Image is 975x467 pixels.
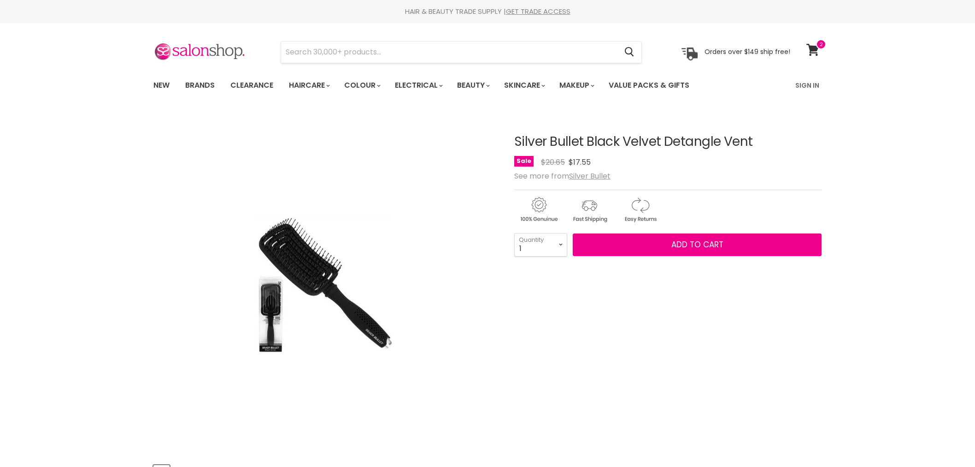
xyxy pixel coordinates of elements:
form: Product [281,41,642,63]
a: Makeup [552,76,600,95]
a: Brands [178,76,222,95]
input: Search [281,42,617,63]
a: Haircare [282,76,335,95]
a: Sign In [790,76,825,95]
span: $20.65 [541,157,565,168]
img: returns.gif [616,196,664,224]
span: Sale [514,156,534,167]
span: Add to cart [671,239,723,250]
button: Search [617,42,641,63]
select: Quantity [514,233,567,256]
nav: Main [142,72,833,99]
p: Orders over $149 ship free! [705,48,790,56]
a: Silver Bullet [569,171,611,181]
ul: Main menu [147,72,743,99]
img: Silver Bullet Black Velvet Detangle Vent [245,162,406,405]
a: Skincare [497,76,551,95]
h1: Silver Bullet Black Velvet Detangle Vent [514,135,822,149]
div: Silver Bullet Black Velvet Detangle Vent image. Click or Scroll to Zoom. [153,112,498,456]
a: Beauty [450,76,495,95]
a: GET TRADE ACCESS [506,6,570,16]
a: Electrical [388,76,448,95]
button: Add to cart [573,233,822,257]
img: shipping.gif [565,196,614,224]
img: genuine.gif [514,196,563,224]
div: HAIR & BEAUTY TRADE SUPPLY | [142,7,833,16]
a: New [147,76,176,95]
span: $17.55 [569,157,591,168]
a: Value Packs & Gifts [602,76,696,95]
span: See more from [514,171,611,181]
a: Clearance [223,76,280,95]
a: Colour [337,76,386,95]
